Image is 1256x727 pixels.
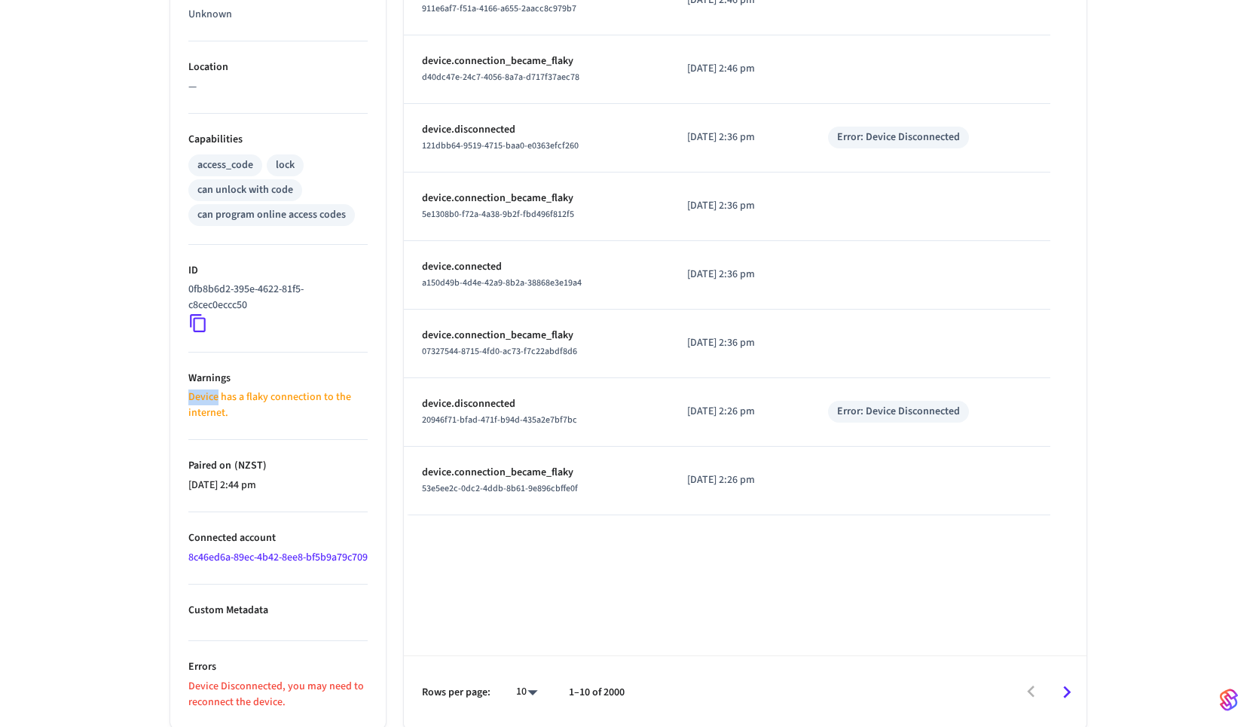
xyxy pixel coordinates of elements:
[687,267,792,283] p: [DATE] 2:36 pm
[687,61,792,77] p: [DATE] 2:46 pm
[188,60,368,75] p: Location
[39,39,166,51] div: Domain: [DOMAIN_NAME]
[837,130,960,145] div: Error: Device Disconnected
[24,39,36,51] img: website_grey.svg
[167,89,254,99] div: Keywords by Traffic
[42,24,74,36] div: v 4.0.25
[57,89,135,99] div: Domain Overview
[422,259,651,275] p: device.connected
[687,335,792,351] p: [DATE] 2:36 pm
[188,550,368,565] a: 8c46ed6a-89ec-4b42-8ee8-bf5b9a79c709
[687,472,792,488] p: [DATE] 2:26 pm
[422,53,651,69] p: device.connection_became_flaky
[422,465,651,481] p: device.connection_became_flaky
[422,191,651,206] p: device.connection_became_flaky
[422,139,579,152] span: 121dbb64-9519-4715-baa0-e0363efcf260
[188,7,368,23] p: Unknown
[422,396,651,412] p: device.disconnected
[188,282,362,313] p: 0fb8b6d2-395e-4622-81f5-c8cec0eccc50
[188,530,368,546] p: Connected account
[24,24,36,36] img: logo_orange.svg
[422,482,578,495] span: 53e5ee2c-0dc2-4ddb-8b61-9e896cbffe0f
[188,132,368,148] p: Capabilities
[422,685,490,701] p: Rows per page:
[188,659,368,675] p: Errors
[150,87,162,99] img: tab_keywords_by_traffic_grey.svg
[1049,674,1084,710] button: Go to next page
[188,603,368,619] p: Custom Metadata
[231,458,267,473] span: ( NZST )
[422,71,579,84] span: d40dc47e-24c7-4056-8a7a-d717f37aec78
[197,182,293,198] div: can unlock with code
[188,371,368,386] p: Warnings
[188,263,368,279] p: ID
[197,207,346,223] div: can program online access codes
[422,328,651,344] p: device.connection_became_flaky
[188,478,368,493] p: [DATE] 2:44 pm
[1220,688,1238,712] img: SeamLogoGradient.69752ec5.svg
[422,122,651,138] p: device.disconnected
[188,679,368,710] p: Device Disconnected, you may need to reconnect the device.
[687,130,792,145] p: [DATE] 2:36 pm
[276,157,295,173] div: lock
[188,79,368,95] p: —
[509,681,545,703] div: 10
[188,458,368,474] p: Paired on
[569,685,625,701] p: 1–10 of 2000
[422,276,582,289] span: a150d49b-4d4e-42a9-8b2a-38868e3e19a4
[197,157,253,173] div: access_code
[422,208,574,221] span: 5e1308b0-f72a-4a38-9b2f-fbd496f812f5
[687,404,792,420] p: [DATE] 2:26 pm
[837,404,960,420] div: Error: Device Disconnected
[188,389,368,421] p: Device has a flaky connection to the internet.
[422,2,576,15] span: 911e6af7-f51a-4166-a655-2aacc8c979b7
[422,345,577,358] span: 07327544-8715-4fd0-ac73-f7c22abdf8d6
[687,198,792,214] p: [DATE] 2:36 pm
[422,414,577,426] span: 20946f71-bfad-471f-b94d-435a2e7bf7bc
[41,87,53,99] img: tab_domain_overview_orange.svg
